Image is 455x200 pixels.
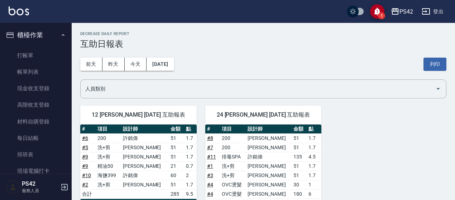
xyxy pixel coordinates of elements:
span: 1 [378,12,385,19]
a: #9 [82,154,88,160]
td: OVC燙髮 [220,189,246,199]
h5: PS42 [22,180,58,187]
img: Logo [9,6,29,15]
td: 許銘偉 [121,133,169,143]
td: 135 [292,152,307,161]
a: #2 [82,182,88,187]
td: [PERSON_NAME] [121,143,169,152]
span: 12 [PERSON_NAME] [DATE] 互助報表 [89,111,188,118]
td: [PERSON_NAME] [121,180,169,189]
td: 6 [307,189,322,199]
button: [DATE] [147,58,174,71]
img: Person [6,180,20,194]
table: a dense table [80,125,197,199]
a: #11 [207,154,216,160]
a: 材料自購登錄 [3,113,69,130]
span: 24 [PERSON_NAME] [DATE] 互助報表 [214,111,313,118]
a: #10 [82,172,91,178]
button: 昨天 [102,58,125,71]
td: 2 [184,171,196,180]
td: 60 [169,171,184,180]
td: [PERSON_NAME] [246,180,292,189]
button: 前天 [80,58,102,71]
td: 51 [169,152,184,161]
button: 今天 [125,58,147,71]
a: 排班表 [3,146,69,163]
td: 51 [292,143,307,152]
p: 服務人員 [22,187,58,194]
a: #4 [207,191,213,197]
td: 海鹽399 [96,171,121,180]
td: 1.7 [307,143,322,152]
td: 1.7 [307,171,322,180]
td: 洗+剪 [220,161,246,171]
a: #1 [207,163,213,169]
td: 洗+剪 [220,171,246,180]
button: Open [432,83,444,94]
td: [PERSON_NAME] [246,171,292,180]
th: 設計師 [121,125,169,134]
td: 30 [292,180,307,189]
td: 洗+剪 [96,152,121,161]
th: 點 [184,125,196,134]
td: 9.5 [184,189,196,199]
a: #5 [82,145,88,150]
button: 櫃檯作業 [3,26,69,44]
td: [PERSON_NAME] [121,152,169,161]
td: 1.7 [184,133,196,143]
a: #8 [207,135,213,141]
td: [PERSON_NAME] [246,133,292,143]
td: 51 [292,171,307,180]
td: 1.7 [184,180,196,189]
td: 4.5 [307,152,322,161]
a: 每日結帳 [3,130,69,146]
td: 51 [169,133,184,143]
td: 51 [169,143,184,152]
td: 200 [220,143,246,152]
td: 200 [220,133,246,143]
button: save [370,4,384,19]
td: 許銘偉 [121,171,169,180]
td: OVC燙髮 [220,180,246,189]
a: 帳單列表 [3,64,69,80]
td: 51 [292,133,307,143]
th: # [205,125,220,134]
td: 許銘偉 [246,152,292,161]
td: 0.7 [184,161,196,171]
th: 項目 [96,125,121,134]
a: #7 [207,145,213,150]
a: 現場電腦打卡 [3,163,69,179]
td: 合計 [80,189,96,199]
input: 人員名稱 [83,83,432,95]
td: 洗+剪 [96,143,121,152]
th: 設計師 [246,125,292,134]
button: 列印 [423,58,446,71]
a: 打帳單 [3,47,69,64]
div: PS42 [399,7,413,16]
td: [PERSON_NAME] [246,189,292,199]
th: # [80,125,96,134]
td: 51 [292,161,307,171]
a: 現金收支登錄 [3,80,69,97]
button: 登出 [419,5,446,18]
td: 1.7 [307,133,322,143]
h3: 互助日報表 [80,39,446,49]
td: 285 [169,189,184,199]
td: [PERSON_NAME] [121,161,169,171]
td: 51 [169,180,184,189]
td: 1.7 [184,152,196,161]
th: 項目 [220,125,246,134]
th: 金額 [292,125,307,134]
td: 180 [292,189,307,199]
td: 1 [307,180,322,189]
a: 高階收支登錄 [3,97,69,113]
a: #9 [82,163,88,169]
td: 200 [96,133,121,143]
a: #6 [82,135,88,141]
td: 洗+剪 [96,180,121,189]
td: 排毒SPA [220,152,246,161]
th: 金額 [169,125,184,134]
th: 點 [307,125,322,134]
button: PS42 [388,4,416,19]
h2: Decrease Daily Report [80,31,446,36]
